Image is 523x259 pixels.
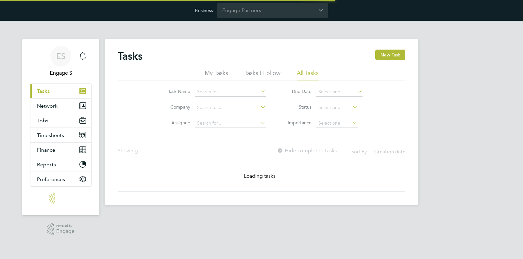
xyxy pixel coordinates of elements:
span: ... [138,147,142,154]
button: Network [30,99,91,113]
span: Network [37,103,58,109]
label: Importance [282,120,312,126]
input: Select one [316,103,358,112]
button: Reports [30,157,91,172]
a: ESEngage S [30,46,92,77]
button: Finance [30,143,91,157]
li: Tasks I Follow [245,69,280,81]
button: New Task [375,50,405,60]
input: Select one [316,87,363,97]
li: My Tasks [205,69,228,81]
label: Sort By [351,148,367,155]
span: Creation date [374,148,405,155]
div: Showing [118,147,143,154]
span: Engage [56,229,75,234]
a: Tasks [30,84,91,98]
a: Powered byEngage [47,223,75,236]
img: engage-logo-retina.png [49,193,73,204]
nav: Main navigation [22,39,99,215]
span: ES [56,52,65,60]
input: Search for... [195,119,266,128]
button: Jobs [30,113,91,128]
input: Search for... [195,103,266,112]
span: Loading tasks [244,173,276,179]
span: Preferences [37,176,65,182]
span: Powered by [56,223,75,229]
button: Preferences [30,172,91,186]
label: Business [195,8,213,13]
input: Select one [316,119,358,128]
span: Reports [37,161,56,168]
span: Timesheets [37,132,64,138]
span: Finance [37,147,55,153]
li: All Tasks [297,69,319,81]
label: Company [161,104,190,110]
label: Status [282,104,312,110]
label: Due Date [282,88,312,94]
label: Task Name [161,88,190,94]
h2: Tasks [118,50,143,63]
a: Go to home page [30,193,92,204]
span: Jobs [37,117,48,124]
label: Hide completed tasks [277,147,337,154]
label: Assignee [161,120,190,126]
input: Search for... [195,87,266,97]
button: Timesheets [30,128,91,142]
span: Engage S [30,69,92,77]
span: Tasks [37,88,50,94]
